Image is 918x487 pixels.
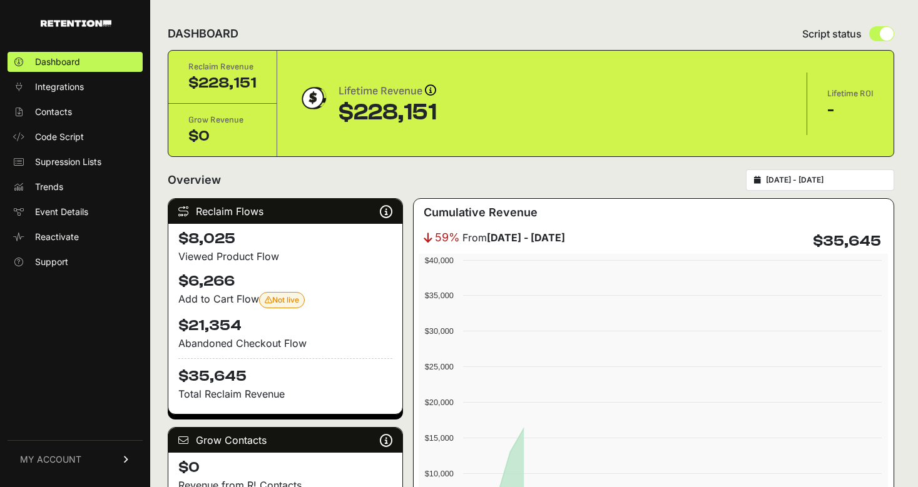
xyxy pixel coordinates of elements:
a: Event Details [8,202,143,222]
a: Support [8,252,143,272]
a: Contacts [8,102,143,122]
img: Retention.com [41,20,111,27]
div: $228,151 [339,100,437,125]
h4: $35,645 [178,358,392,386]
span: From [462,230,565,245]
h3: Cumulative Revenue [424,204,538,221]
span: Event Details [35,206,88,218]
div: Reclaim Flows [168,199,402,224]
h2: Overview [168,171,221,189]
span: Not live [265,295,299,304]
span: Supression Lists [35,156,101,168]
div: - [827,100,874,120]
h4: $35,645 [813,231,881,251]
strong: [DATE] - [DATE] [487,231,565,244]
text: $20,000 [425,398,454,407]
div: Add to Cart Flow [178,291,392,308]
h4: $6,266 [178,271,392,291]
span: Trends [35,181,63,193]
span: Script status [802,26,862,41]
span: 59% [435,229,460,246]
div: Viewed Product Flow [178,249,392,264]
a: Trends [8,177,143,197]
text: $30,000 [425,326,454,336]
img: dollar-coin-05c43ed7efb7bc0c12610022525b4bbbb207c7efeef5aecc26f025e68dcafac9.png [297,83,329,114]
div: Lifetime Revenue [339,83,437,100]
span: Contacts [35,106,72,118]
span: Integrations [35,81,84,93]
span: Dashboard [35,56,80,68]
text: $10,000 [425,469,454,478]
div: Abandoned Checkout Flow [178,336,392,351]
span: Code Script [35,131,84,143]
div: Lifetime ROI [827,88,874,100]
text: $35,000 [425,291,454,300]
a: Integrations [8,77,143,97]
span: MY ACCOUNT [20,453,81,466]
text: $25,000 [425,362,454,371]
h2: DASHBOARD [168,25,238,43]
h4: $0 [178,458,392,478]
div: Grow Revenue [188,114,257,126]
div: $228,151 [188,73,257,93]
a: Code Script [8,127,143,147]
div: $0 [188,126,257,146]
h4: $8,025 [178,229,392,249]
span: Support [35,256,68,268]
h4: $21,354 [178,316,392,336]
a: Reactivate [8,227,143,247]
div: Reclaim Revenue [188,61,257,73]
text: $40,000 [425,256,454,265]
div: Grow Contacts [168,428,402,453]
a: Dashboard [8,52,143,72]
span: Reactivate [35,231,79,243]
text: $15,000 [425,433,454,443]
a: Supression Lists [8,152,143,172]
a: MY ACCOUNT [8,440,143,478]
p: Total Reclaim Revenue [178,386,392,401]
